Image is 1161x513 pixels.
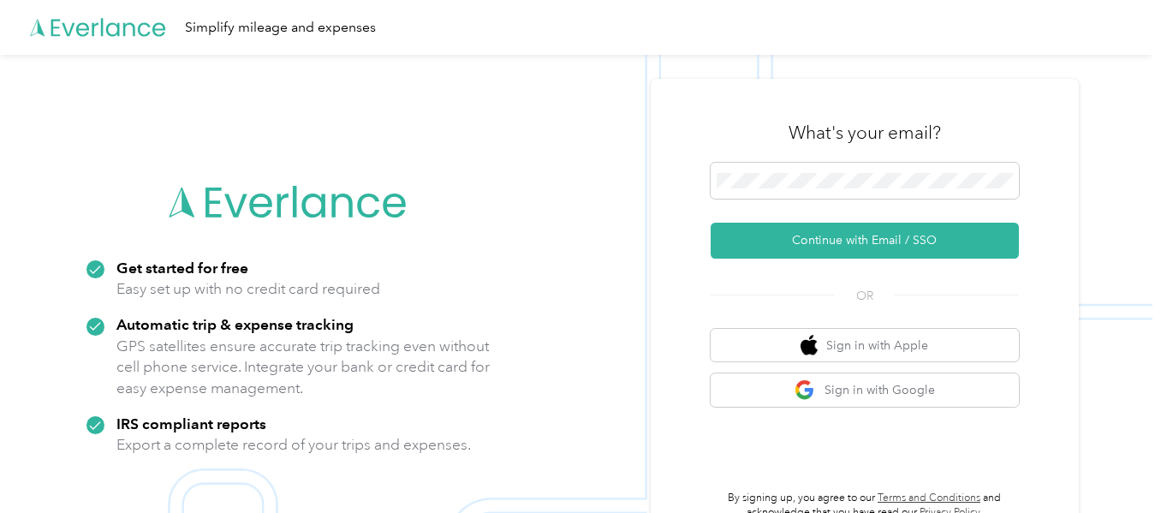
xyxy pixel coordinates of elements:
p: Easy set up with no credit card required [116,278,380,300]
button: Continue with Email / SSO [711,223,1019,259]
span: OR [835,287,895,305]
h3: What's your email? [789,121,941,145]
p: GPS satellites ensure accurate trip tracking even without cell phone service. Integrate your bank... [116,336,491,399]
strong: IRS compliant reports [116,415,266,432]
a: Terms and Conditions [878,492,980,504]
strong: Get started for free [116,259,248,277]
p: Export a complete record of your trips and expenses. [116,434,471,456]
img: google logo [795,379,816,401]
img: apple logo [801,335,818,356]
button: google logoSign in with Google [711,373,1019,407]
strong: Automatic trip & expense tracking [116,315,354,333]
div: Simplify mileage and expenses [185,17,376,39]
button: apple logoSign in with Apple [711,329,1019,362]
